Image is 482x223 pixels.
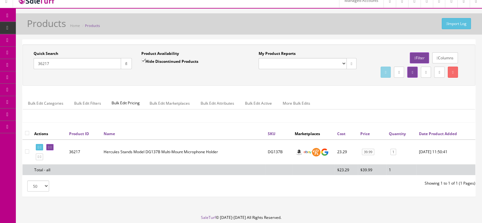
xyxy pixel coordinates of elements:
[23,97,68,109] a: Bulk Edit Categories
[442,18,471,29] a: Import Log
[410,52,429,63] a: Filter
[67,140,101,165] td: 36217
[419,131,457,136] a: Date Product Added
[240,97,277,109] a: Bulk Edit Active
[70,23,80,28] a: Home
[362,149,374,155] a: 39.99
[145,97,195,109] a: Bulk Edit Marketplaces
[335,164,358,175] td: $23.29
[141,59,145,63] input: Hide Discontinued Products
[201,215,216,220] a: SaleTurf
[249,180,480,186] div: Showing 1 to 1 of 1 (1 Pages)
[390,149,396,155] a: 1
[389,131,406,136] a: Quantity
[104,131,115,136] a: Name
[416,140,475,165] td: 2023-10-20 11:50:41
[85,23,100,28] a: Products
[386,164,416,175] td: 1
[295,148,303,156] img: amazon
[141,51,179,56] label: Product Availability
[268,131,275,136] a: SKU
[34,51,58,56] label: Quick Search
[141,58,198,64] label: Hide Discontinued Products
[278,97,315,109] a: More Bulk Edits
[292,128,335,139] th: Marketplaces
[69,97,106,109] a: Bulk Edit Filters
[337,131,345,136] a: Cost
[259,51,296,56] label: My Product Reports
[335,140,358,165] td: 23.29
[34,58,121,69] input: Search
[27,18,66,29] h1: Products
[69,131,89,136] a: Product ID
[360,131,370,136] a: Price
[432,52,458,63] a: Columns
[32,164,67,175] td: Total - all
[358,164,386,175] td: $39.99
[32,128,67,139] th: Actions
[303,148,312,156] img: ebay
[196,97,239,109] a: Bulk Edit Attributes
[312,148,320,156] img: reverb
[107,97,145,109] span: Bulk Edit Pricing
[265,140,292,165] td: DG137B
[101,140,265,165] td: Hercules Stands Model DG137B Multi-Mount Microphone Holder
[320,148,329,156] img: google_shopping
